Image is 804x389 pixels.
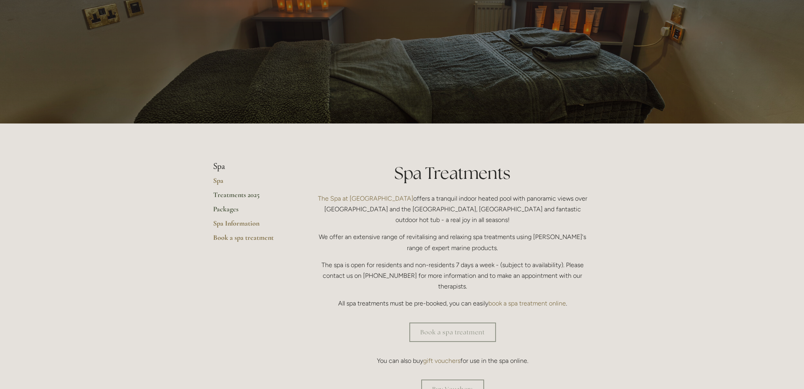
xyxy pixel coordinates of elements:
p: The spa is open for residents and non-residents 7 days a week - (subject to availability). Please... [314,260,591,292]
p: offers a tranquil indoor heated pool with panoramic views over [GEOGRAPHIC_DATA] and the [GEOGRAP... [314,193,591,226]
a: Spa [213,176,289,190]
a: Treatments 2025 [213,190,289,205]
p: You can also buy for use in the spa online. [314,355,591,366]
a: book a spa treatment online [488,300,566,307]
a: Spa Information [213,219,289,233]
a: Book a spa treatment [409,323,496,342]
a: The Spa at [GEOGRAPHIC_DATA] [318,195,413,202]
h1: Spa Treatments [314,161,591,185]
a: Book a spa treatment [213,233,289,247]
p: We offer an extensive range of revitalising and relaxing spa treatments using [PERSON_NAME]'s ran... [314,232,591,253]
p: All spa treatments must be pre-booked, you can easily . [314,298,591,309]
li: Spa [213,161,289,172]
a: Packages [213,205,289,219]
a: gift vouchers [423,357,460,364]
